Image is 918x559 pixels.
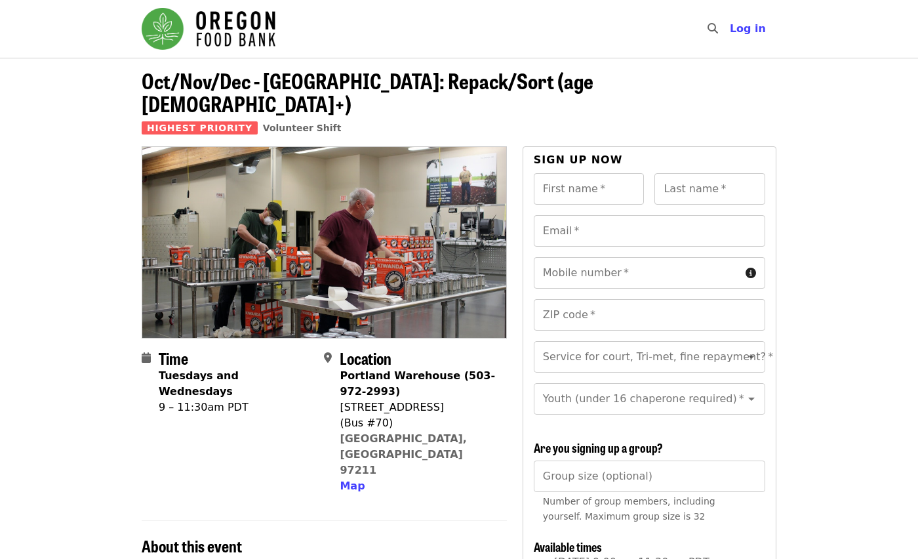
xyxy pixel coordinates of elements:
[746,267,756,279] i: circle-info icon
[142,147,506,337] img: Oct/Nov/Dec - Portland: Repack/Sort (age 16+) organized by Oregon Food Bank
[534,299,765,331] input: ZIP code
[159,346,188,369] span: Time
[142,534,242,557] span: About this event
[726,13,736,45] input: Search
[543,496,715,522] span: Number of group members, including yourself. Maximum group size is 32
[654,173,765,205] input: Last name
[142,121,258,135] span: Highest Priority
[340,415,496,431] div: (Bus #70)
[340,400,496,415] div: [STREET_ADDRESS]
[534,461,765,492] input: [object Object]
[534,257,740,289] input: Mobile number
[142,8,275,50] img: Oregon Food Bank - Home
[340,478,365,494] button: Map
[340,346,391,369] span: Location
[340,369,495,398] strong: Portland Warehouse (503-972-2993)
[534,215,765,247] input: Email
[159,400,313,415] div: 9 – 11:30am PDT
[730,22,766,35] span: Log in
[142,352,151,364] i: calendar icon
[142,65,593,119] span: Oct/Nov/Dec - [GEOGRAPHIC_DATA]: Repack/Sort (age [DEMOGRAPHIC_DATA]+)
[534,538,602,555] span: Available times
[324,352,332,364] i: map-marker-alt icon
[534,439,663,456] span: Are you signing up a group?
[742,348,761,366] button: Open
[708,22,718,35] i: search icon
[719,16,776,42] button: Log in
[340,480,365,492] span: Map
[263,123,342,133] a: Volunteer Shift
[742,390,761,408] button: Open
[534,154,623,166] span: Sign up now
[340,432,467,476] a: [GEOGRAPHIC_DATA], [GEOGRAPHIC_DATA] 97211
[159,369,239,398] strong: Tuesdays and Wednesdays
[534,173,645,205] input: First name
